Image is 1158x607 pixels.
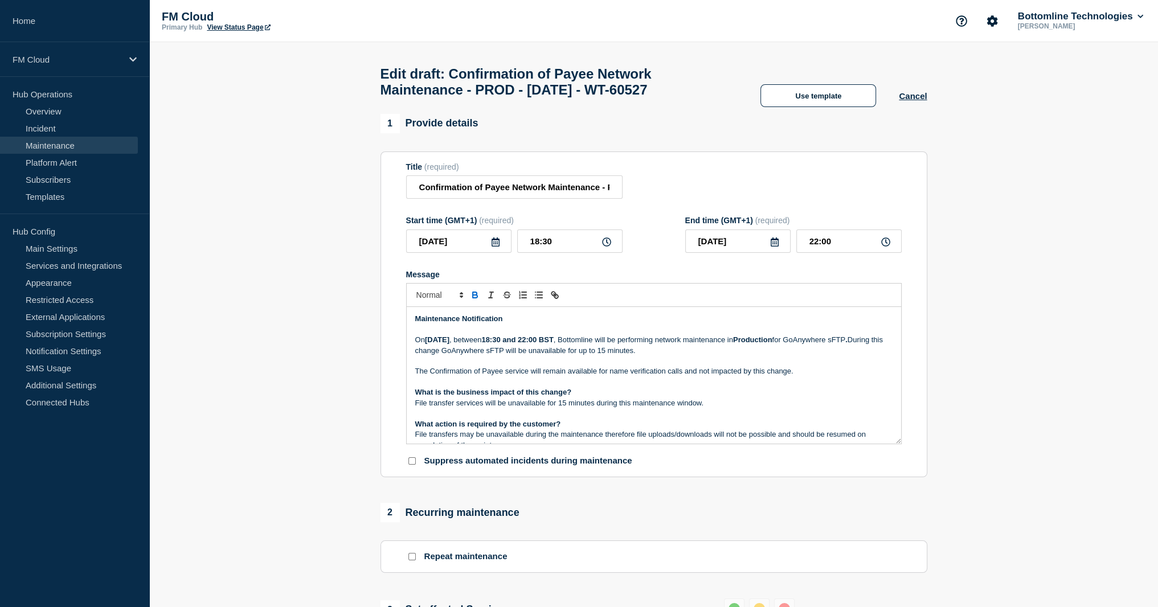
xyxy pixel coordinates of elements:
[1016,11,1145,22] button: Bottomline Technologies
[685,229,791,253] input: YYYY-MM-DD
[755,216,790,225] span: (required)
[406,175,623,199] input: Title
[406,270,902,279] div: Message
[13,55,122,64] p: FM Cloud
[415,335,893,356] p: On , between , Bottomline will be performing network maintenance in for GoAnywhere sFTP During th...
[424,456,632,466] p: Suppress automated incidents during maintenance
[481,335,553,344] strong: 18:30 and 22:00 BST
[531,288,547,302] button: Toggle bulleted list
[515,288,531,302] button: Toggle ordered list
[415,388,572,396] strong: What is the business impact of this change?
[760,84,876,107] button: Use template
[899,91,927,101] button: Cancel
[162,23,202,31] p: Primary Hub
[424,551,508,562] p: Repeat maintenance
[380,503,400,522] span: 2
[408,457,416,465] input: Suppress automated incidents during maintenance
[415,420,561,428] strong: What action is required by the customer?
[415,429,893,450] p: File transfers may be unavailable during the maintenance therefore file uploads/downloads will no...
[796,229,902,253] input: HH:MM
[380,114,478,133] div: Provide details
[547,288,563,302] button: Toggle link
[380,66,738,98] h1: Edit draft: Confirmation of Payee Network Maintenance - PROD - [DATE] - WT-60527
[380,114,400,133] span: 1
[425,335,449,344] strong: [DATE]
[406,229,512,253] input: YYYY-MM-DD
[406,162,623,171] div: Title
[408,553,416,560] input: Repeat maintenance
[407,307,901,444] div: Message
[415,314,503,323] strong: Maintenance Notification
[733,335,772,344] strong: Production
[499,288,515,302] button: Toggle strikethrough text
[950,9,973,33] button: Support
[380,503,519,522] div: Recurring maintenance
[411,288,467,302] span: Font size
[424,162,459,171] span: (required)
[207,23,270,31] a: View Status Page
[467,288,483,302] button: Toggle bold text
[980,9,1004,33] button: Account settings
[415,366,893,376] p: The Confirmation of Payee service will remain available for name verification calls and not impac...
[1016,22,1134,30] p: [PERSON_NAME]
[685,216,902,225] div: End time (GMT+1)
[517,229,623,253] input: HH:MM
[479,216,514,225] span: (required)
[162,10,390,23] p: FM Cloud
[415,398,893,408] p: File transfer services will be unavailable for 15 minutes during this maintenance window.
[845,335,848,344] strong: .
[483,288,499,302] button: Toggle italic text
[406,216,623,225] div: Start time (GMT+1)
